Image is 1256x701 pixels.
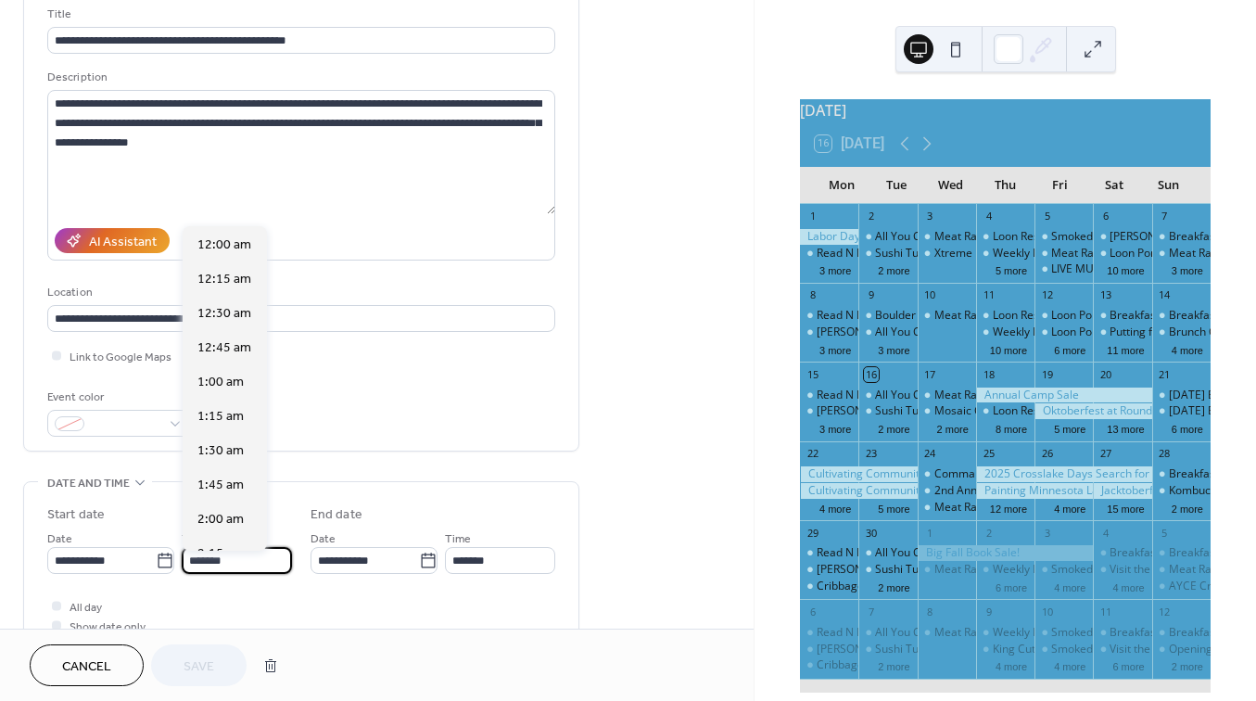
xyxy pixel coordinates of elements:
span: Cancel [62,657,111,677]
div: Meat Raffle at Lucky's Tavern [918,500,976,516]
div: Breakfast at Sunshine’s! [1152,308,1211,324]
button: 3 more [812,341,858,357]
span: Link to Google Maps [70,348,171,367]
div: Read N Play Every [DATE] [817,545,948,561]
button: 2 more [870,579,917,594]
button: 2 more [870,420,917,436]
div: Read N Play Every [DATE] [817,388,948,403]
div: Big Fall Book Sale! [918,545,1094,561]
div: Putting for Dogs [1110,325,1193,340]
div: Weekly Family Story Time: Thursdays [993,246,1184,261]
div: AI Assistant [89,233,157,252]
div: Labor Day Sidewalk Sale in Crosslake Town Square [800,229,858,245]
div: Thu [978,167,1033,204]
button: 11 more [1099,341,1151,357]
div: 3 [1040,526,1054,540]
div: Breakfast at Sunshine’s! [1152,545,1211,561]
div: Sunday Breakfast! [1152,388,1211,403]
div: Xtreme Music Bingo- Awesome 80's [934,246,1120,261]
div: Smoked Rib Fridays! [1051,642,1154,657]
button: 5 more [870,500,917,516]
div: Loon Research Tour - National Loon Center [976,229,1034,245]
span: 1:15 am [197,407,244,427]
div: All You Can Eat Tacos [858,388,917,403]
div: Smoked Rib Fridays! [1051,625,1154,641]
div: Cultivating Communities Summit [800,466,918,482]
div: 24 [923,447,937,461]
div: Meat Raffle at [GEOGRAPHIC_DATA] [934,229,1122,245]
div: Sushi Tuesdays! [858,246,917,261]
div: 12 [1040,288,1054,302]
div: Meat Raffle at Lucky's Tavern [918,562,976,578]
div: 21 [1158,367,1172,381]
div: Location [47,283,552,302]
div: Kombucha Making Fermentation [1152,483,1211,499]
span: 12:30 am [197,304,251,324]
div: 26 [1040,447,1054,461]
div: 17 [923,367,937,381]
div: All You Can Eat Tacos [858,229,917,245]
div: Meat Raffle at [GEOGRAPHIC_DATA] [1051,246,1238,261]
button: 2 more [870,657,917,673]
span: 1:00 am [197,373,244,392]
div: 7 [864,605,878,618]
div: 9 [864,288,878,302]
button: 15 more [1099,500,1151,516]
div: Commanders Breakfast Buffet [934,466,1092,482]
div: Sushi Tuesdays! [875,403,958,419]
div: Sat [1087,167,1142,204]
button: 2 more [1164,500,1211,516]
div: Smoked Rib Fridays! [1051,562,1154,578]
button: 4 more [1105,579,1151,594]
div: Sunday Breakfast! [1152,403,1211,419]
button: 6 more [1164,420,1211,436]
div: 2025 Crosslake Days Search for the Lost Chili Pepper [976,466,1152,482]
span: 2:00 am [197,510,244,529]
button: 8 more [988,420,1034,436]
div: 6 [1098,210,1112,223]
div: Weekly Family Story Time: Thursdays [993,325,1184,340]
div: Meat Raffle at [GEOGRAPHIC_DATA] [934,388,1122,403]
div: 8 [923,605,937,618]
button: 6 more [988,579,1034,594]
div: 12 [1158,605,1172,618]
div: Mosaic Coaster Creations [934,403,1068,419]
button: 2 more [1164,657,1211,673]
div: [PERSON_NAME] Mondays at Sunshine's! [817,562,1028,578]
div: Meat Raffle at Barajas [1034,246,1093,261]
button: 2 more [930,420,976,436]
div: Loon Pontoon Tours - National Loon Center [1034,325,1093,340]
div: Weekly Family Story Time: Thursdays [993,625,1184,641]
div: 2 [982,526,996,540]
div: Margarita Mondays at Sunshine's! [800,403,858,419]
button: Cancel [30,644,144,686]
div: Mosaic Coaster Creations [918,403,976,419]
div: Margarita Mondays at Sunshine's! [800,325,858,340]
div: Event color [47,388,186,407]
button: 3 more [1164,261,1211,277]
div: Breakfast at Sunshine’s! [1093,308,1151,324]
div: Loon Research Tour - [GEOGRAPHIC_DATA] [993,229,1217,245]
div: 7 [1158,210,1172,223]
div: 4 [1098,526,1112,540]
div: Read N Play Every Monday [800,625,858,641]
div: 5 [1040,210,1054,223]
div: Breakfast at Sunshine’s! [1110,625,1233,641]
div: King Cut Prime Rib at Freddy's [993,642,1147,657]
div: All You Can Eat Tacos [875,388,986,403]
div: All You Can Eat Tacos [875,545,986,561]
div: [PERSON_NAME] Mondays at Sunshine's! [817,325,1028,340]
div: 3 [923,210,937,223]
div: Brunch Cruise [1152,325,1211,340]
div: Read N Play Every [DATE] [817,246,948,261]
div: Read N Play Every Monday [800,545,858,561]
div: All You Can Eat Tacos [875,229,986,245]
div: Sushi Tuesdays! [875,246,958,261]
div: Meat Raffle at Lucky's Tavern [918,229,976,245]
div: Breakfast at Sunshine’s! [1152,229,1211,245]
div: Meat Raffle [1152,562,1211,578]
span: Time [182,529,208,549]
button: 3 more [812,261,858,277]
div: Smoked Rib Fridays! [1034,229,1093,245]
